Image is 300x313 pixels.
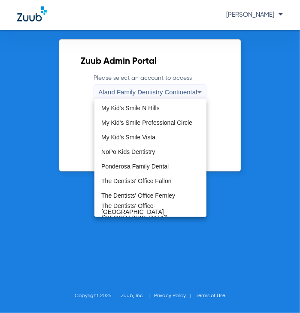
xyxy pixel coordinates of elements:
span: My Kid's Smile Professional Circle [101,120,192,126]
span: My Kid's Smile N Hills [101,105,160,111]
span: My Kid's Smile Vista [101,134,155,140]
span: Ponderosa Family Dental [101,163,169,169]
span: The Dentists' Office-[GEOGRAPHIC_DATA] ([GEOGRAPHIC_DATA]) [101,203,200,221]
iframe: Chat Widget [257,272,300,313]
span: The Dentists' Office Fallon [101,178,171,184]
span: The Dentists' Office Fernley [101,193,175,199]
span: NoPo Kids Dentistry [101,149,155,155]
